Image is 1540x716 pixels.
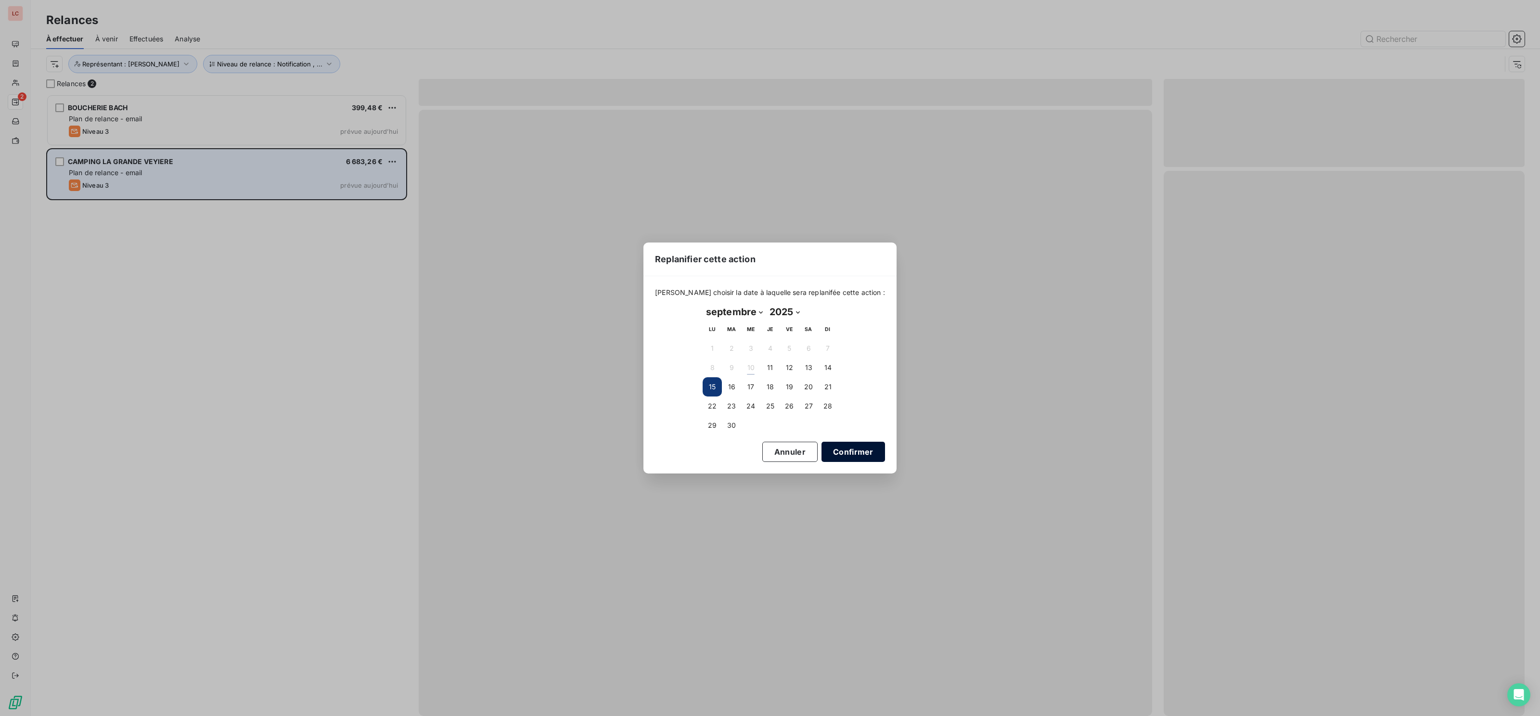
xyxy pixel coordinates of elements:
button: 14 [818,358,837,377]
button: 30 [722,416,741,435]
button: 10 [741,358,760,377]
button: 2 [722,339,741,358]
button: 20 [799,377,818,396]
button: 19 [780,377,799,396]
button: 22 [703,396,722,416]
button: 29 [703,416,722,435]
button: 13 [799,358,818,377]
button: 6 [799,339,818,358]
button: 15 [703,377,722,396]
th: vendredi [780,320,799,339]
th: dimanche [818,320,837,339]
div: Open Intercom Messenger [1507,683,1530,706]
button: 3 [741,339,760,358]
button: 25 [760,396,780,416]
button: Confirmer [821,442,885,462]
button: 12 [780,358,799,377]
button: 17 [741,377,760,396]
button: Annuler [762,442,818,462]
button: 23 [722,396,741,416]
th: jeudi [760,320,780,339]
th: samedi [799,320,818,339]
th: mercredi [741,320,760,339]
button: 21 [818,377,837,396]
button: 8 [703,358,722,377]
button: 26 [780,396,799,416]
th: lundi [703,320,722,339]
span: [PERSON_NAME] choisir la date à laquelle sera replanifée cette action : [655,288,885,297]
button: 7 [818,339,837,358]
button: 11 [760,358,780,377]
button: 27 [799,396,818,416]
button: 16 [722,377,741,396]
button: 24 [741,396,760,416]
button: 18 [760,377,780,396]
span: Replanifier cette action [655,253,756,266]
th: mardi [722,320,741,339]
button: 9 [722,358,741,377]
button: 1 [703,339,722,358]
button: 28 [818,396,837,416]
button: 5 [780,339,799,358]
button: 4 [760,339,780,358]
